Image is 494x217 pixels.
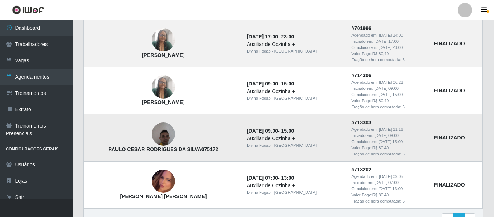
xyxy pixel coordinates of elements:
[281,34,294,39] time: 23:00
[434,135,465,141] strong: FINALIZADO
[351,104,425,110] div: Fração de hora computada: 6
[281,81,294,87] time: 15:00
[247,128,278,134] time: [DATE] 09:00
[351,133,425,139] div: Iniciado em:
[247,142,343,149] div: Divino Fogão - [GEOGRAPHIC_DATA]
[434,41,465,46] strong: FINALIZADO
[379,127,403,132] time: [DATE] 11:16
[12,5,44,14] img: CoreUI Logo
[379,139,403,144] time: [DATE] 15:00
[247,41,343,48] div: Auxiliar de Cozinha +
[247,189,343,196] div: Divino Fogão - [GEOGRAPHIC_DATA]
[351,92,425,98] div: Concluido em:
[247,95,343,101] div: Divino Fogão - [GEOGRAPHIC_DATA]
[247,81,278,87] time: [DATE] 09:00
[375,39,399,43] time: [DATE] 17:00
[375,180,399,185] time: [DATE] 07:00
[247,182,343,189] div: Auxiliar de Cozinha +
[351,198,425,204] div: Fração de hora computada: 6
[379,80,403,84] time: [DATE] 06:22
[247,175,278,181] time: [DATE] 07:00
[351,151,425,157] div: Fração de hora computada: 6
[375,86,399,91] time: [DATE] 09:00
[142,99,184,105] strong: [PERSON_NAME]
[379,92,403,97] time: [DATE] 15:00
[379,33,403,37] time: [DATE] 14:00
[351,79,425,85] div: Agendado em:
[247,128,294,134] strong: -
[351,167,371,172] strong: # 713202
[108,146,218,152] strong: PAULO CESAR RODRIGUES DA SILVA075172
[351,45,425,51] div: Concluido em:
[281,128,294,134] time: 15:00
[375,133,399,138] time: [DATE] 09:00
[247,135,343,142] div: Auxiliar de Cozinha +
[351,145,425,151] div: Valor Pago: R$ 80,40
[351,192,425,198] div: Valor Pago: R$ 80,40
[351,139,425,145] div: Concluido em:
[152,119,175,150] img: PAULO CESAR RODRIGUES DA SILVA075172
[152,160,175,202] img: Maria Marcelly Guedes Figueiredo
[351,186,425,192] div: Concluido em:
[351,98,425,104] div: Valor Pago: R$ 80,40
[281,175,294,181] time: 13:00
[120,193,207,199] strong: [PERSON_NAME] [PERSON_NAME]
[351,120,371,125] strong: # 713303
[247,88,343,95] div: Auxiliar de Cozinha +
[351,85,425,92] div: Iniciado em:
[247,81,294,87] strong: -
[351,126,425,133] div: Agendado em:
[351,51,425,57] div: Valor Pago: R$ 80,40
[434,182,465,188] strong: FINALIZADO
[351,174,425,180] div: Agendado em:
[247,48,343,54] div: Divino Fogão - [GEOGRAPHIC_DATA]
[152,25,175,55] img: Geane Oliveira Silva
[351,72,371,78] strong: # 714306
[142,52,184,58] strong: [PERSON_NAME]
[247,34,294,39] strong: -
[379,187,403,191] time: [DATE] 13:00
[379,45,403,50] time: [DATE] 23:00
[379,174,403,179] time: [DATE] 09:05
[351,180,425,186] div: Iniciado em:
[351,32,425,38] div: Agendado em:
[351,38,425,45] div: Iniciado em:
[434,88,465,93] strong: FINALIZADO
[247,34,278,39] time: [DATE] 17:00
[247,175,294,181] strong: -
[351,25,371,31] strong: # 701996
[152,72,175,103] img: Geane Oliveira Silva
[351,57,425,63] div: Fração de hora computada: 6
